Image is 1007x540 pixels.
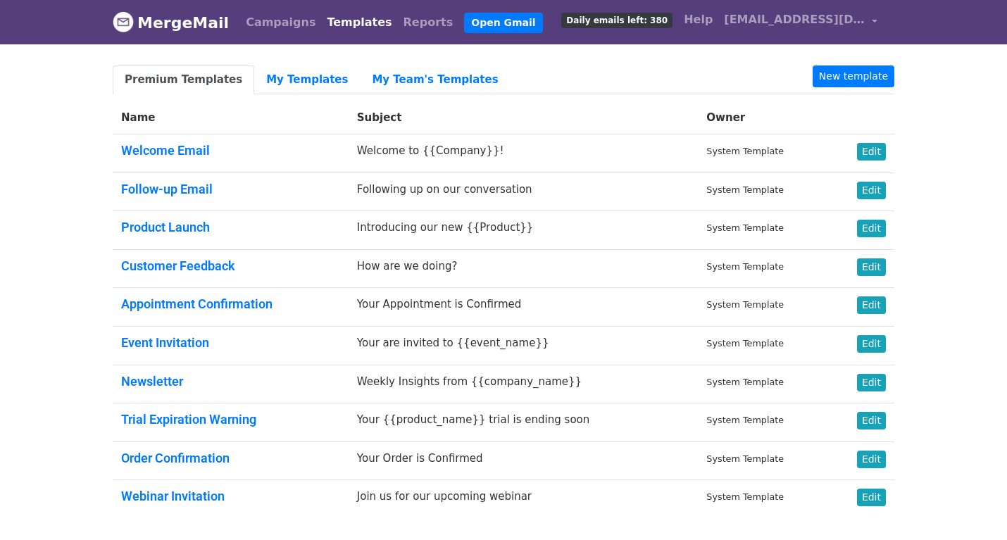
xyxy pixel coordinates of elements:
[349,365,699,403] td: Weekly Insights from {{company_name}}
[398,8,459,37] a: Reports
[121,258,235,273] a: Customer Feedback
[121,489,225,503] a: Webinar Invitation
[349,326,699,365] td: Your are invited to {{event_name}}
[813,65,894,87] a: New template
[121,374,183,389] a: Newsletter
[706,261,784,272] small: System Template
[349,441,699,480] td: Your Order is Confirmed
[349,403,699,442] td: Your {{product_name}} trial is ending soon
[121,182,213,196] a: Follow-up Email
[349,134,699,173] td: Welcome to {{Company}}!
[857,220,886,237] a: Edit
[857,335,886,353] a: Edit
[706,377,784,387] small: System Template
[349,101,699,134] th: Subject
[857,182,886,199] a: Edit
[561,13,673,28] span: Daily emails left: 380
[349,288,699,327] td: Your Appointment is Confirmed
[857,451,886,468] a: Edit
[464,13,542,33] a: Open Gmail
[706,146,784,156] small: System Template
[349,480,699,518] td: Join us for our upcoming webinar
[121,412,256,427] a: Trial Expiration Warning
[706,299,784,310] small: System Template
[857,258,886,276] a: Edit
[113,101,349,134] th: Name
[857,374,886,391] a: Edit
[254,65,360,94] a: My Templates
[113,8,229,37] a: MergeMail
[706,184,784,195] small: System Template
[857,296,886,314] a: Edit
[121,220,210,234] a: Product Launch
[349,211,699,250] td: Introducing our new {{Product}}
[556,6,678,34] a: Daily emails left: 380
[349,172,699,211] td: Following up on our conversation
[706,222,784,233] small: System Template
[121,143,210,158] a: Welcome Email
[121,296,273,311] a: Appointment Confirmation
[698,101,830,134] th: Owner
[857,143,886,161] a: Edit
[349,249,699,288] td: How are we doing?
[718,6,883,39] a: [EMAIL_ADDRESS][DOMAIN_NAME]
[321,8,397,37] a: Templates
[724,11,865,28] span: [EMAIL_ADDRESS][DOMAIN_NAME]
[706,415,784,425] small: System Template
[857,412,886,429] a: Edit
[121,451,230,465] a: Order Confirmation
[113,65,254,94] a: Premium Templates
[121,335,209,350] a: Event Invitation
[113,11,134,32] img: MergeMail logo
[678,6,718,34] a: Help
[857,489,886,506] a: Edit
[360,65,510,94] a: My Team's Templates
[706,453,784,464] small: System Template
[706,491,784,502] small: System Template
[706,338,784,349] small: System Template
[240,8,321,37] a: Campaigns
